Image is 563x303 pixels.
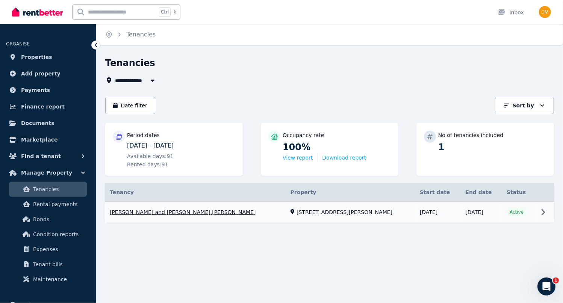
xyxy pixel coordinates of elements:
[33,200,84,209] span: Rental payments
[498,9,524,16] div: Inbox
[9,257,87,272] a: Tenant bills
[9,242,87,257] a: Expenses
[21,119,54,128] span: Documents
[502,183,536,202] th: Status
[127,131,160,139] p: Period dates
[539,6,551,18] img: AJ
[283,154,313,161] button: View report
[33,245,84,254] span: Expenses
[21,168,72,177] span: Manage Property
[33,275,84,284] span: Maintenance
[9,272,87,287] a: Maintenance
[21,53,52,62] span: Properties
[283,131,324,139] p: Occupancy rate
[6,149,90,164] button: Find a tenant
[6,66,90,81] a: Add property
[322,154,366,161] button: Download report
[6,41,30,47] span: ORGANISE
[9,227,87,242] a: Condition reports
[9,212,87,227] a: Bonds
[495,97,554,114] button: Sort by
[127,161,168,168] span: Rented days: 91
[110,188,134,196] span: Tenancy
[159,7,171,17] span: Ctrl
[127,152,173,160] span: Available days: 91
[6,116,90,131] a: Documents
[6,132,90,147] a: Marketplace
[105,202,554,223] a: View details for Nathan Dickens and Kym Maree Dickens
[33,215,84,224] span: Bonds
[33,230,84,239] span: Condition reports
[21,86,50,95] span: Payments
[6,83,90,98] a: Payments
[21,135,58,144] span: Marketplace
[286,183,415,202] th: Property
[127,141,235,150] p: [DATE] - [DATE]
[33,260,84,269] span: Tenant bills
[553,277,559,283] span: 1
[21,152,61,161] span: Find a tenant
[174,9,176,15] span: k
[537,277,555,295] iframe: Intercom live chat
[21,69,61,78] span: Add property
[105,57,155,69] h1: Tenancies
[96,24,165,45] nav: Breadcrumb
[438,141,546,153] p: 1
[283,141,391,153] p: 100%
[9,182,87,197] a: Tenancies
[438,131,503,139] p: No of tenancies included
[6,165,90,180] button: Manage Property
[33,185,84,194] span: Tenancies
[513,102,534,109] p: Sort by
[21,102,65,111] span: Finance report
[9,197,87,212] a: Rental payments
[461,183,502,202] th: End date
[12,6,63,18] img: RentBetter
[6,50,90,65] a: Properties
[105,97,155,114] button: Date filter
[6,99,90,114] a: Finance report
[126,30,156,39] span: Tenancies
[415,183,461,202] th: Start date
